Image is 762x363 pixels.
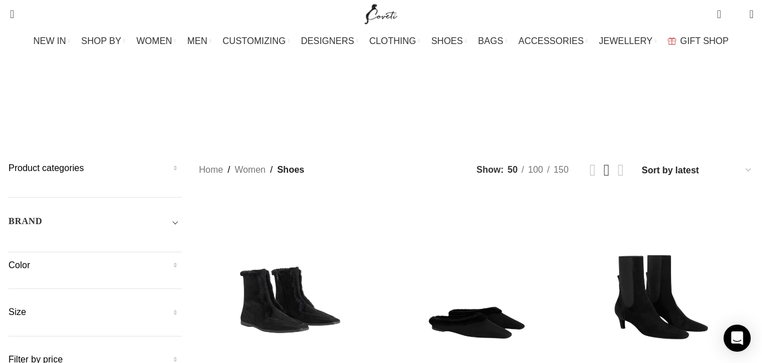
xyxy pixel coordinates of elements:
span: BAGS [478,36,503,46]
a: 50 [504,163,522,177]
span: Sneakers [648,109,692,120]
a: Home [199,163,223,177]
img: GiftBag [668,37,676,45]
a: Women [234,163,265,177]
span: Brogues & Oxfords [115,109,204,120]
a: 100 [524,163,547,177]
h5: Product categories [8,162,182,174]
span: NEW IN [33,36,66,46]
a: Slippers [591,100,630,128]
a: 150 [550,163,573,177]
a: Go back [317,68,346,91]
a: Sandals [537,100,575,128]
span: Heels [323,109,349,120]
span: 0 [718,6,726,14]
a: 0 [711,3,726,25]
a: Grid view 4 [617,162,624,178]
div: My Wishlist [730,3,741,25]
a: SHOES [431,30,467,53]
a: Sneakers [648,100,692,128]
a: Monk shoes [421,100,475,128]
a: CLOTHING [369,30,420,53]
h1: Shoes [346,65,416,95]
span: Loafers [366,109,404,120]
a: Heels [323,100,349,128]
span: SHOP BY [81,36,121,46]
a: CUSTOMIZING [223,30,290,53]
h5: BRAND [8,215,42,228]
span: Boots [71,109,99,120]
a: BAGS [478,30,507,53]
a: Search [3,3,14,25]
a: ACCESSORIES [519,30,588,53]
h5: Size [8,306,182,318]
span: 100 [528,165,543,174]
div: Main navigation [3,30,759,53]
span: Shoes [277,163,304,177]
span: WOMEN [137,36,172,46]
span: Flip Flops & Slides [221,109,306,120]
a: SHOP BY [81,30,125,53]
div: Toggle filter [8,215,182,235]
span: DESIGNERS [301,36,354,46]
a: DESIGNERS [301,30,358,53]
span: 150 [554,165,569,174]
span: SHOES [431,36,463,46]
span: ACCESSORIES [519,36,584,46]
span: MEN [188,36,208,46]
span: 0 [732,11,741,20]
span: JEWELLERY [599,36,652,46]
select: Shop order [641,162,754,178]
a: Loafers [366,100,404,128]
a: MEN [188,30,211,53]
a: Grid view 3 [604,162,610,178]
span: Show [477,163,504,177]
h5: Color [8,259,182,272]
span: CUSTOMIZING [223,36,286,46]
a: GIFT SHOP [668,30,729,53]
a: Flip Flops & Slides [221,100,306,128]
a: Boots [71,100,99,128]
a: NEW IN [33,30,70,53]
span: Monk shoes [421,109,475,120]
a: Site logo [362,8,400,18]
a: JEWELLERY [599,30,656,53]
a: Brogues & Oxfords [115,100,204,128]
a: WOMEN [137,30,176,53]
div: Open Intercom Messenger [724,325,751,352]
span: 50 [508,165,518,174]
a: Grid view 2 [590,162,596,178]
span: Mules [492,109,520,120]
span: Sandals [537,109,575,120]
span: GIFT SHOP [680,36,729,46]
span: Slippers [591,109,630,120]
a: Mules [492,100,520,128]
span: CLOTHING [369,36,416,46]
nav: Breadcrumb [199,163,304,177]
